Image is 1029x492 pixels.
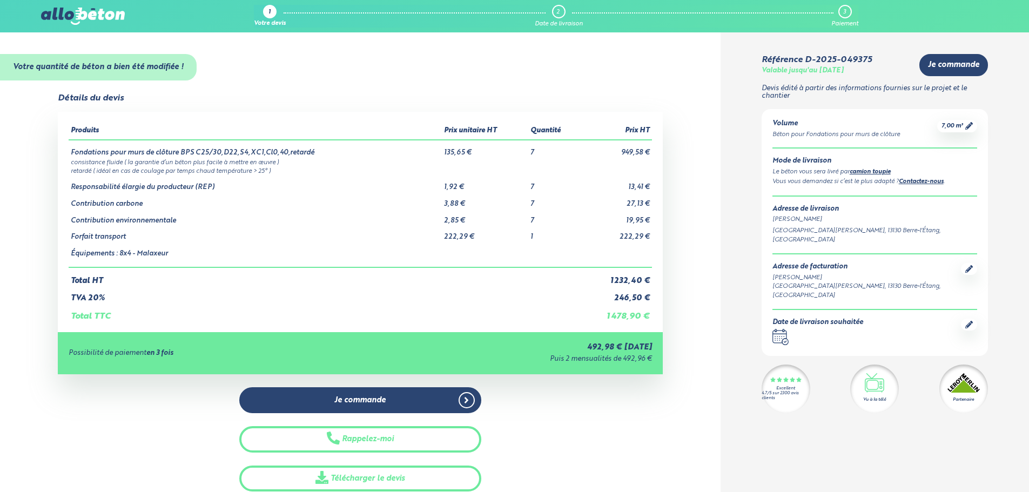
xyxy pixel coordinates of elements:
div: Paiement [831,21,858,28]
td: Fondations pour murs de clôture BPS C25/30,D22,S4,XC1,Cl0,40,retardé [69,140,442,157]
td: retardé ( idéal en cas de coulage par temps chaud température > 25° ) [69,166,652,175]
td: 7 [528,208,580,225]
div: [GEOGRAPHIC_DATA][PERSON_NAME], 13130 Berre-l'Étang, [GEOGRAPHIC_DATA] [772,226,977,245]
td: 1 232,40 € [580,267,652,286]
td: 7 [528,140,580,157]
a: 1 Votre devis [254,5,286,28]
td: Total TTC [69,303,581,321]
th: Prix HT [580,123,652,140]
td: Forfait transport [69,225,442,241]
span: Je commande [334,396,386,405]
iframe: Help widget launcher [933,450,1017,480]
td: 222,29 € [580,225,652,241]
td: 135,65 € [442,140,528,157]
div: 492,98 € [DATE] [364,343,652,352]
a: camion toupie [850,169,891,175]
td: consistance fluide ( la garantie d’un béton plus facile à mettre en œuvre ) [69,157,652,166]
td: 7 [528,175,580,192]
td: 2,85 € [442,208,528,225]
div: Volume [772,120,900,128]
div: Date de livraison [535,21,583,28]
div: Valable jusqu'au [DATE] [762,67,844,75]
td: 1,92 € [442,175,528,192]
div: Partenaire [953,396,974,403]
div: Excellent [776,386,795,391]
td: 1 478,90 € [580,303,652,321]
div: Béton pour Fondations pour murs de clôture [772,130,900,139]
td: 13,41 € [580,175,652,192]
div: [PERSON_NAME] [772,273,961,282]
th: Produits [69,123,442,140]
td: Responsabilité élargie du producteur (REP) [69,175,442,192]
a: 2 Date de livraison [535,5,583,28]
td: Contribution environnementale [69,208,442,225]
div: Vu à la télé [863,396,886,403]
th: Quantité [528,123,580,140]
img: allobéton [41,8,124,25]
div: Date de livraison souhaitée [772,319,863,327]
td: Équipements : 8x4 - Malaxeur [69,241,442,267]
a: Je commande [919,54,988,76]
td: 19,95 € [580,208,652,225]
th: Prix unitaire HT [442,123,528,140]
div: 4.7/5 sur 2300 avis clients [762,391,810,401]
div: [GEOGRAPHIC_DATA][PERSON_NAME], 13130 Berre-l'Étang, [GEOGRAPHIC_DATA] [772,282,961,300]
div: Possibilité de paiement [69,349,364,358]
div: Votre devis [254,21,286,28]
a: Je commande [239,387,481,414]
div: 3 [843,9,846,16]
p: Devis édité à partir des informations fournies sur le projet et le chantier [762,85,988,100]
td: 3,88 € [442,192,528,208]
div: Adresse de facturation [772,263,961,271]
td: 27,13 € [580,192,652,208]
td: 1 [528,225,580,241]
div: Adresse de livraison [772,205,977,213]
strong: Votre quantité de béton a bien été modifiée ! [13,63,184,71]
div: Puis 2 mensualités de 492,96 € [364,355,652,363]
td: TVA 20% [69,285,581,303]
div: 2 [556,9,560,16]
td: Total HT [69,267,581,286]
span: Je commande [928,60,979,70]
td: 246,50 € [580,285,652,303]
div: Mode de livraison [772,157,977,165]
div: Vous vous demandez si c’est le plus adapté ? . [772,177,977,187]
button: Rappelez-moi [239,426,481,453]
td: 7 [528,192,580,208]
div: Détails du devis [58,93,124,103]
div: Le béton vous sera livré par [772,167,977,177]
td: Contribution carbone [69,192,442,208]
a: Contactez-nous [899,179,944,185]
strong: en 3 fois [146,349,173,356]
a: 3 Paiement [831,5,858,28]
div: Référence D-2025-049375 [762,55,872,65]
div: [PERSON_NAME] [772,215,977,224]
td: 949,58 € [580,140,652,157]
a: Télécharger le devis [239,466,481,492]
td: 222,29 € [442,225,528,241]
div: 1 [268,9,271,16]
